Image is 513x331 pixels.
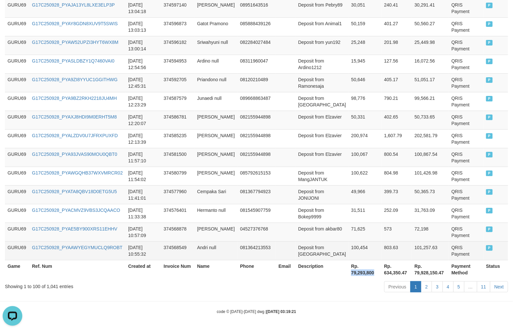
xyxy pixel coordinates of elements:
th: Status [483,260,508,279]
td: 25,449.98 [412,36,449,55]
a: Previous [384,281,410,292]
td: 081545907759 [238,204,276,223]
td: 16,072.56 [412,55,449,73]
td: 089668863487 [238,92,276,111]
a: G17C250928_PYAW52UPZI3HYT6WX8M [32,40,119,45]
td: Deposit from Animal1 [296,17,349,36]
td: Sriwahyuni null [194,36,237,55]
td: GURU69 [5,111,30,129]
td: 71,625 [348,223,381,241]
a: G17C250928_PYATA8QBV18D0ETG5U5 [32,189,117,194]
td: Deposit from Ardino1212 [296,55,349,73]
td: GURU69 [5,167,30,185]
td: 082155944898 [238,129,276,148]
td: 1,607.79 [382,129,412,148]
td: GURU69 [5,55,30,73]
td: 100,454 [348,241,381,260]
td: 252.09 [382,204,412,223]
td: 374596182 [161,36,194,55]
td: 49,966 [348,185,381,204]
span: PAID [486,40,493,46]
td: Cempaka Sari [194,185,237,204]
td: 72,198 [412,223,449,241]
td: 04527376768 [238,223,276,241]
td: [DATE] 12:20:07 [126,111,161,129]
td: 50,560.27 [412,17,449,36]
td: 202,581.79 [412,129,449,148]
td: [DATE] 12:45:31 [126,73,161,92]
td: QRIS Payment [449,17,483,36]
td: [DATE] 12:13:39 [126,129,161,148]
td: [DATE] 11:33:38 [126,204,161,223]
td: 200,974 [348,129,381,148]
th: Phone [238,260,276,279]
td: Priandono null [194,73,237,92]
td: [DATE] 11:57:10 [126,148,161,167]
td: 374594953 [161,55,194,73]
td: 800.54 [382,148,412,167]
td: 50,331 [348,111,381,129]
td: 31,511 [348,204,381,223]
span: PAID [486,77,493,83]
td: 101,257.63 [412,241,449,260]
td: GURU69 [5,204,30,223]
td: GURU69 [5,148,30,167]
span: PAID [486,115,493,120]
td: 98,776 [348,92,381,111]
th: Payment Method [449,260,483,279]
a: Next [490,281,508,292]
td: 50,159 [348,17,381,36]
a: G17C250928_PYASLDBZY1Q7460VAI0 [32,58,115,64]
td: 100,622 [348,167,381,185]
small: code © [DATE]-[DATE] dwg | [217,309,296,314]
td: Deposit from yun192 [296,36,349,55]
span: PAID [486,21,493,27]
td: [DATE] 13:03:13 [126,17,161,36]
a: G17C250928_PYA93JVAS90MOU0QBT0 [32,152,117,157]
td: GURU69 [5,36,30,55]
a: G17C250928_PYAY8GDN8XUV9T5SWIS [32,21,118,26]
td: GURU69 [5,185,30,204]
td: 374587579 [161,92,194,111]
a: G17C250928_PYAE5BY900XRS11EHHV [32,226,117,231]
td: [DATE] 10:57:09 [126,223,161,241]
span: PAID [486,245,493,251]
th: Email [276,260,296,279]
td: 804.98 [382,167,412,185]
td: 082284027484 [238,36,276,55]
td: 374568549 [161,241,194,260]
td: 081367794923 [238,185,276,204]
td: Gatot Pramono [194,17,237,36]
td: Deposit from Elzavier [296,111,349,129]
td: QRIS Payment [449,111,483,129]
th: Rp. 79,293,800 [348,260,381,279]
td: Andri null [194,241,237,260]
a: 5 [453,281,464,292]
td: 374577960 [161,185,194,204]
td: Deposit from Elzavier [296,148,349,167]
td: Deposit from JONIJONI [296,185,349,204]
a: 1 [410,281,422,292]
td: 99,566.21 [412,92,449,111]
td: 51,051.17 [412,73,449,92]
a: 2 [421,281,432,292]
td: 374581500 [161,148,194,167]
td: [DATE] 10:55:32 [126,241,161,260]
a: G17C250928_PYA9BZ2RKH2218JU4MH [32,96,117,101]
td: QRIS Payment [449,167,483,185]
td: QRIS Payment [449,223,483,241]
a: G17C250928_PYALZDV0U7JFRXPUXFD [32,133,118,138]
a: G17C250928_PYAJA13YL8LXE3ELP3P [32,2,115,8]
td: 31,763.09 [412,204,449,223]
td: 08120210489 [238,73,276,92]
td: 399.73 [382,185,412,204]
th: Rp. 634,350.47 [382,260,412,279]
td: [PERSON_NAME] [194,167,237,185]
th: Rp. 79,928,150.47 [412,260,449,279]
td: [PERSON_NAME] [194,111,237,129]
a: G17C250928_PYAXJ8HDI9M0ERHT5M8 [32,114,117,120]
td: 081364213553 [238,241,276,260]
span: PAID [486,189,493,195]
a: G17C250928_PYAAWYEGYMUCLQ9ROBT [32,245,123,250]
th: Game [5,260,30,279]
